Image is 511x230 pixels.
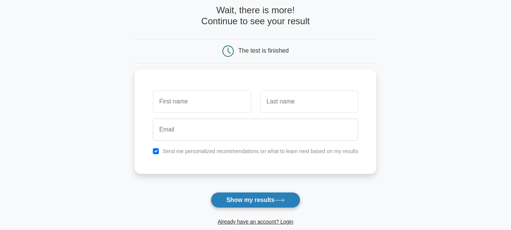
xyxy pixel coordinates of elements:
a: Already have an account? Login [217,219,293,225]
input: Email [153,119,358,141]
input: Last name [260,91,358,113]
button: Show my results [211,192,300,208]
input: First name [153,91,251,113]
label: Send me personalized recommendations on what to learn next based on my results [162,148,358,154]
h4: Wait, there is more! Continue to see your result [135,5,376,27]
div: The test is finished [238,47,289,54]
